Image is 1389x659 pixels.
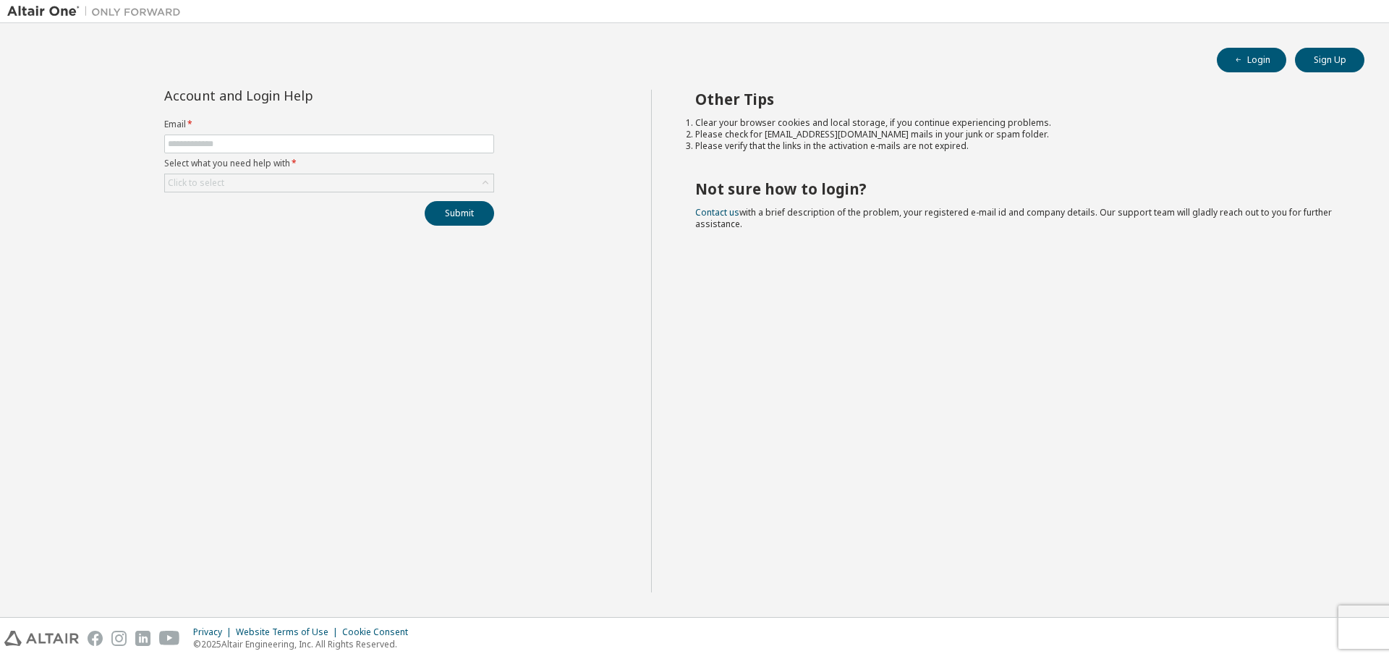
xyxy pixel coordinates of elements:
button: Sign Up [1295,48,1364,72]
img: Altair One [7,4,188,19]
img: facebook.svg [88,631,103,646]
div: Click to select [165,174,493,192]
h2: Other Tips [695,90,1339,109]
h2: Not sure how to login? [695,179,1339,198]
p: © 2025 Altair Engineering, Inc. All Rights Reserved. [193,638,417,650]
button: Login [1217,48,1286,72]
img: altair_logo.svg [4,631,79,646]
div: Cookie Consent [342,626,417,638]
div: Click to select [168,177,224,189]
span: with a brief description of the problem, your registered e-mail id and company details. Our suppo... [695,206,1332,230]
label: Select what you need help with [164,158,494,169]
div: Account and Login Help [164,90,428,101]
li: Please verify that the links in the activation e-mails are not expired. [695,140,1339,152]
li: Please check for [EMAIL_ADDRESS][DOMAIN_NAME] mails in your junk or spam folder. [695,129,1339,140]
button: Submit [425,201,494,226]
li: Clear your browser cookies and local storage, if you continue experiencing problems. [695,117,1339,129]
div: Privacy [193,626,236,638]
img: instagram.svg [111,631,127,646]
label: Email [164,119,494,130]
img: linkedin.svg [135,631,150,646]
img: youtube.svg [159,631,180,646]
a: Contact us [695,206,739,218]
div: Website Terms of Use [236,626,342,638]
